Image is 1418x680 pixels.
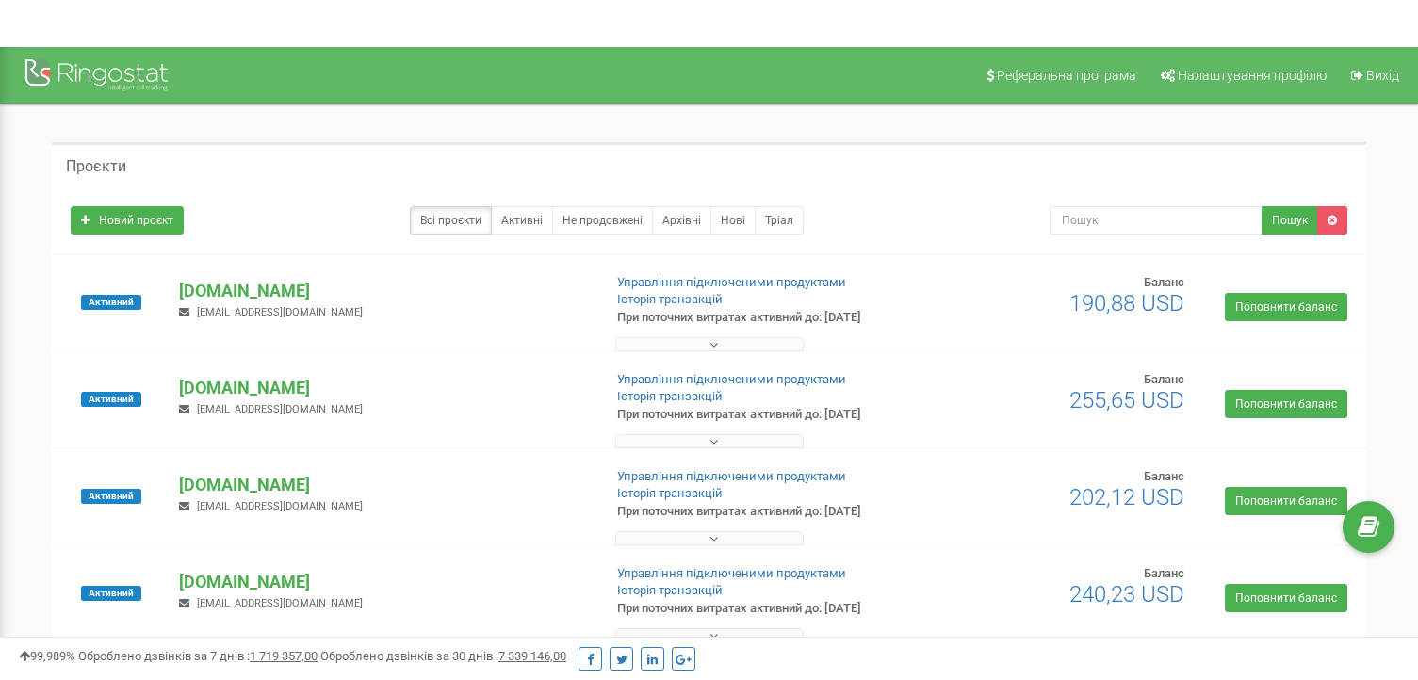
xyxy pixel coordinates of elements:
[617,469,846,483] a: Управління підключеними продуктами
[1144,275,1184,289] span: Баланс
[1225,293,1347,321] a: Поповнити баланс
[652,206,711,235] a: Архівні
[1069,484,1184,510] span: 202,12 USD
[179,570,586,594] p: [DOMAIN_NAME]
[755,206,804,235] a: Тріал
[710,206,756,235] a: Нові
[617,275,846,289] a: Управління підключеними продуктами
[617,309,915,327] p: При поточних витратах активний до: [DATE]
[617,600,915,618] p: При поточних витратах активний до: [DATE]
[552,206,653,235] a: Не продовжені
[1069,387,1184,413] span: 255,65 USD
[617,566,846,580] a: Управління підключеними продуктами
[250,649,318,663] u: 1 719 357,00
[179,473,586,497] p: [DOMAIN_NAME]
[1149,47,1336,104] a: Налаштування профілю
[410,206,492,235] a: Всі проєкти
[1178,68,1327,83] span: Налаштування профілю
[19,649,75,663] span: 99,989%
[1339,47,1409,104] a: Вихід
[81,295,141,310] span: Активний
[320,649,566,663] span: Оброблено дзвінків за 30 днів :
[197,403,363,415] span: [EMAIL_ADDRESS][DOMAIN_NAME]
[498,649,566,663] u: 7 339 146,00
[1050,206,1263,235] input: Пошук
[491,206,553,235] a: Активні
[78,649,318,663] span: Оброблено дзвінків за 7 днів :
[197,597,363,609] span: [EMAIL_ADDRESS][DOMAIN_NAME]
[997,68,1136,83] span: Реферальна програма
[1069,581,1184,607] span: 240,23 USD
[617,406,915,424] p: При поточних витратах активний до: [DATE]
[1144,469,1184,483] span: Баланс
[197,500,363,512] span: [EMAIL_ADDRESS][DOMAIN_NAME]
[617,389,723,403] a: Історія транзакцій
[1144,372,1184,386] span: Баланс
[1262,206,1318,235] button: Пошук
[617,503,915,521] p: При поточних витратах активний до: [DATE]
[1354,574,1399,619] iframe: Intercom live chat
[179,279,586,303] p: [DOMAIN_NAME]
[81,586,141,601] span: Активний
[197,306,363,318] span: [EMAIL_ADDRESS][DOMAIN_NAME]
[617,372,846,386] a: Управління підключеними продуктами
[179,376,586,400] p: [DOMAIN_NAME]
[1144,566,1184,580] span: Баланс
[617,292,723,306] a: Історія транзакцій
[1225,390,1347,418] a: Поповнити баланс
[66,158,126,175] h5: Проєкти
[617,486,723,500] a: Історія транзакцій
[1225,487,1347,515] a: Поповнити баланс
[1366,68,1399,83] span: Вихід
[81,489,141,504] span: Активний
[81,392,141,407] span: Активний
[1069,290,1184,316] span: 190,88 USD
[617,583,723,597] a: Історія транзакцій
[974,47,1146,104] a: Реферальна програма
[1225,584,1347,612] a: Поповнити баланс
[71,206,184,235] a: Новий проєкт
